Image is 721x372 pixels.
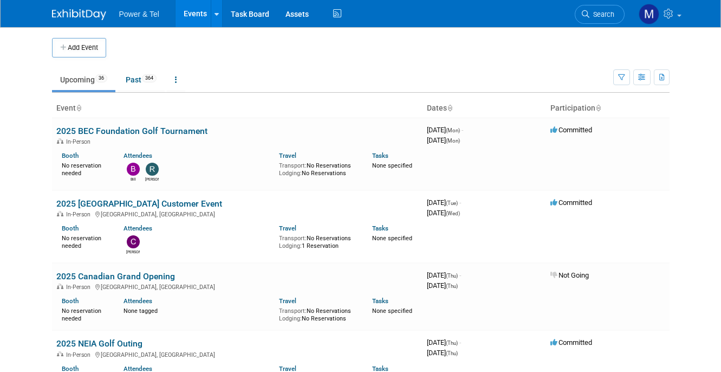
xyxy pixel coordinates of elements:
[446,283,458,289] span: (Thu)
[62,305,108,322] div: No reservation needed
[124,225,152,232] a: Attendees
[279,305,356,322] div: No Reservations No Reservations
[56,350,418,358] div: [GEOGRAPHIC_DATA], [GEOGRAPHIC_DATA]
[427,136,460,144] span: [DATE]
[446,340,458,346] span: (Thu)
[62,160,108,177] div: No reservation needed
[279,160,356,177] div: No Reservations No Reservations
[279,315,302,322] span: Lodging:
[427,349,458,357] span: [DATE]
[546,99,670,118] th: Participation
[446,210,460,216] span: (Wed)
[427,126,463,134] span: [DATE]
[427,271,461,279] span: [DATE]
[118,69,165,90] a: Past364
[427,198,461,207] span: [DATE]
[279,242,302,249] span: Lodging:
[57,211,63,216] img: In-Person Event
[124,152,152,159] a: Attendees
[423,99,546,118] th: Dates
[279,225,296,232] a: Travel
[52,69,115,90] a: Upcoming36
[372,225,388,232] a: Tasks
[119,10,159,18] span: Power & Tel
[57,138,63,144] img: In-Person Event
[550,271,589,279] span: Not Going
[459,338,461,347] span: -
[127,235,140,248] img: Chris Noora
[279,152,296,159] a: Travel
[52,99,423,118] th: Event
[372,162,412,169] span: None specified
[66,138,94,145] span: In-Person
[372,152,388,159] a: Tasks
[446,138,460,144] span: (Mon)
[95,74,107,82] span: 36
[446,350,458,356] span: (Thu)
[57,351,63,357] img: In-Person Event
[427,209,460,217] span: [DATE]
[459,198,461,207] span: -
[76,104,81,112] a: Sort by Event Name
[145,176,159,182] div: Robert Zuzek
[57,284,63,289] img: In-Person Event
[279,297,296,305] a: Travel
[56,338,142,349] a: 2025 NEIA Golf Outing
[459,271,461,279] span: -
[124,297,152,305] a: Attendees
[126,176,140,182] div: Bill Rinehardt
[62,152,79,159] a: Booth
[62,233,108,249] div: No reservation needed
[56,198,222,209] a: 2025 [GEOGRAPHIC_DATA] Customer Event
[372,235,412,242] span: None specified
[279,235,307,242] span: Transport:
[52,38,106,57] button: Add Event
[550,338,592,347] span: Committed
[56,209,418,218] div: [GEOGRAPHIC_DATA], [GEOGRAPHIC_DATA]
[462,126,463,134] span: -
[427,338,461,347] span: [DATE]
[372,297,388,305] a: Tasks
[372,307,412,315] span: None specified
[279,162,307,169] span: Transport:
[575,5,625,24] a: Search
[427,281,458,290] span: [DATE]
[446,200,458,206] span: (Tue)
[550,198,592,207] span: Committed
[56,126,207,136] a: 2025 BEC Foundation Golf Tournament
[126,248,140,255] div: Chris Noora
[124,305,271,315] div: None tagged
[595,104,601,112] a: Sort by Participation Type
[446,273,458,279] span: (Thu)
[639,4,659,24] img: Madalyn Bobbitt
[142,74,157,82] span: 364
[589,10,614,18] span: Search
[52,9,106,20] img: ExhibitDay
[62,225,79,232] a: Booth
[127,163,140,176] img: Bill Rinehardt
[550,126,592,134] span: Committed
[279,307,307,315] span: Transport:
[279,170,302,177] span: Lodging:
[66,284,94,291] span: In-Person
[66,351,94,358] span: In-Person
[66,211,94,218] span: In-Person
[447,104,452,112] a: Sort by Start Date
[146,163,159,176] img: Robert Zuzek
[446,127,460,133] span: (Mon)
[279,233,356,249] div: No Reservations 1 Reservation
[62,297,79,305] a: Booth
[56,271,175,281] a: 2025 Canadian Grand Opening
[56,282,418,291] div: [GEOGRAPHIC_DATA], [GEOGRAPHIC_DATA]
